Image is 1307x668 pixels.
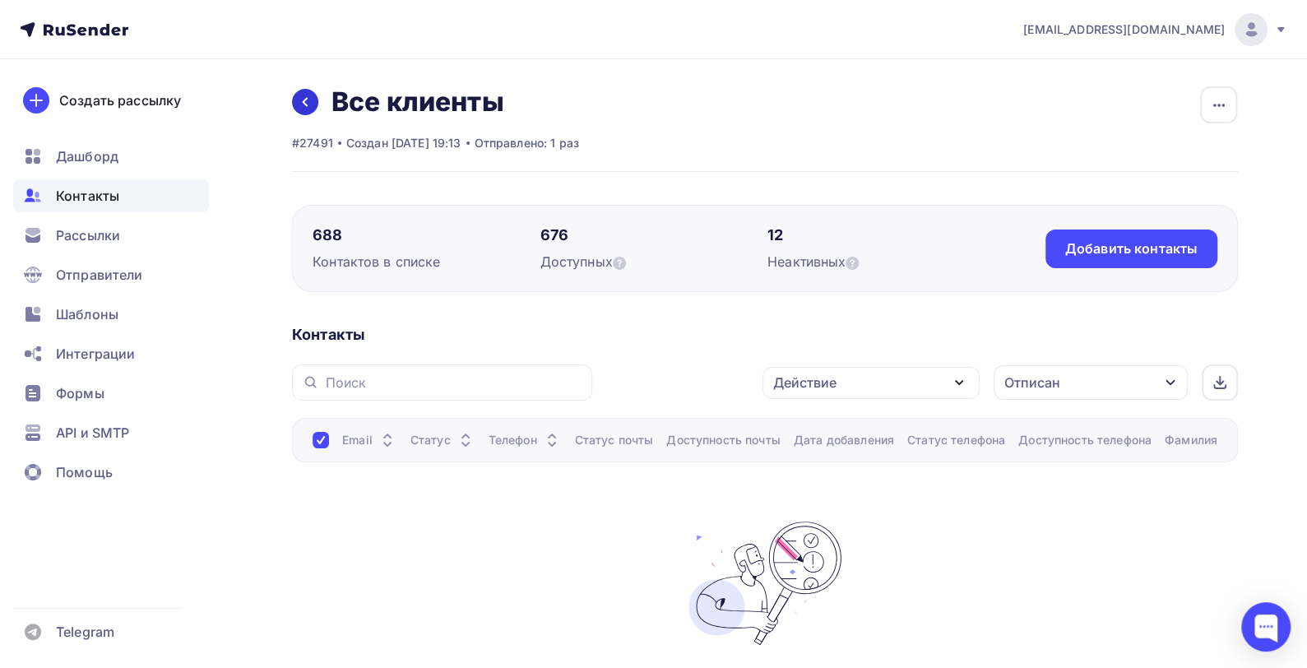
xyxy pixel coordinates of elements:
[56,146,118,166] span: Дашборд
[13,219,209,252] a: Рассылки
[342,432,397,448] div: Email
[13,258,209,291] a: Отправители
[13,140,209,173] a: Дашборд
[56,344,135,364] span: Интеграции
[489,432,562,448] div: Телефон
[410,432,475,448] div: Статус
[346,135,461,151] div: Создан [DATE] 19:13
[56,186,119,206] span: Контакты
[767,252,994,271] div: Неактивных
[1023,21,1225,38] span: [EMAIL_ADDRESS][DOMAIN_NAME]
[56,622,114,642] span: Telegram
[1004,373,1060,392] div: Отписан
[475,135,579,151] div: Отправлено: 1 раз
[56,462,113,482] span: Помощь
[773,373,837,392] div: Действие
[331,86,504,118] h2: Все клиенты
[993,364,1189,401] button: Отписан
[292,135,333,151] div: #27491
[13,179,209,212] a: Контакты
[56,225,120,245] span: Рассылки
[540,225,767,245] div: 676
[794,432,894,448] div: Дата добавления
[56,304,118,324] span: Шаблоны
[56,383,104,403] span: Формы
[907,432,1005,448] div: Статус телефона
[313,252,540,271] div: Контактов в списке
[540,252,767,271] div: Доступных
[1165,432,1217,448] div: Фамилия
[13,298,209,331] a: Шаблоны
[292,325,1238,345] div: Контакты
[1018,432,1152,448] div: Доступность телефона
[575,432,654,448] div: Статус почты
[56,265,143,285] span: Отправители
[313,225,540,245] div: 688
[326,373,582,392] input: Поиск
[762,367,980,399] button: Действие
[13,377,209,410] a: Формы
[1023,13,1287,46] a: [EMAIL_ADDRESS][DOMAIN_NAME]
[59,90,181,110] div: Создать рассылку
[666,432,780,448] div: Доступность почты
[767,225,994,245] div: 12
[56,423,129,443] span: API и SMTP
[1065,239,1198,258] div: Добавить контакты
